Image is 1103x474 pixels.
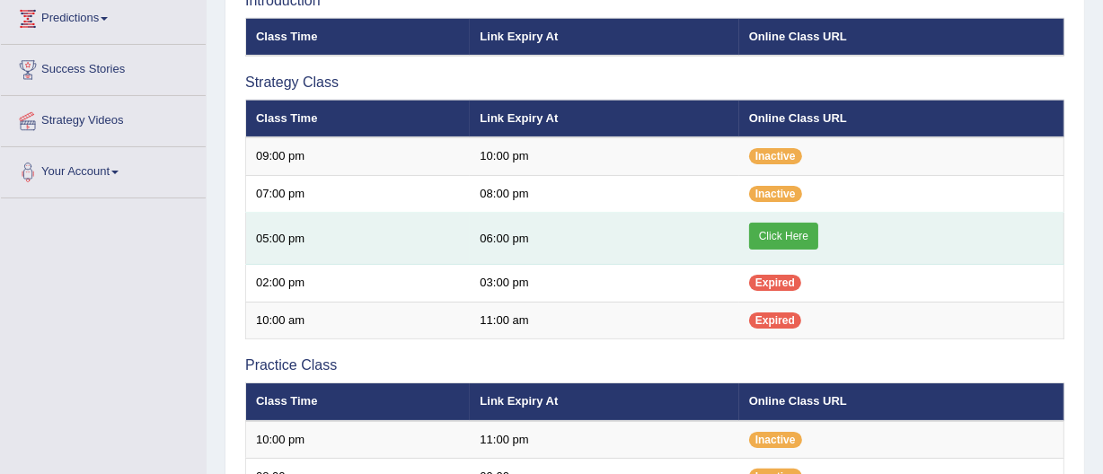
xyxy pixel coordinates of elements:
th: Online Class URL [739,383,1064,421]
td: 11:00 pm [470,421,738,459]
th: Class Time [246,18,471,56]
th: Online Class URL [739,100,1064,137]
span: Inactive [749,432,802,448]
th: Link Expiry At [470,100,738,137]
td: 03:00 pm [470,265,738,303]
td: 10:00 am [246,302,471,339]
a: Click Here [749,223,818,250]
th: Online Class URL [739,18,1064,56]
span: Inactive [749,186,802,202]
h3: Strategy Class [245,75,1064,91]
span: Expired [749,312,801,329]
a: Your Account [1,147,206,192]
span: Expired [749,275,801,291]
span: Inactive [749,148,802,164]
td: 11:00 am [470,302,738,339]
a: Success Stories [1,45,206,90]
td: 06:00 pm [470,213,738,265]
td: 08:00 pm [470,175,738,213]
td: 10:00 pm [470,137,738,175]
th: Class Time [246,383,471,421]
td: 02:00 pm [246,265,471,303]
h3: Practice Class [245,357,1064,373]
td: 05:00 pm [246,213,471,265]
td: 09:00 pm [246,137,471,175]
th: Class Time [246,100,471,137]
td: 07:00 pm [246,175,471,213]
a: Strategy Videos [1,96,206,141]
th: Link Expiry At [470,383,738,421]
td: 10:00 pm [246,421,471,459]
th: Link Expiry At [470,18,738,56]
